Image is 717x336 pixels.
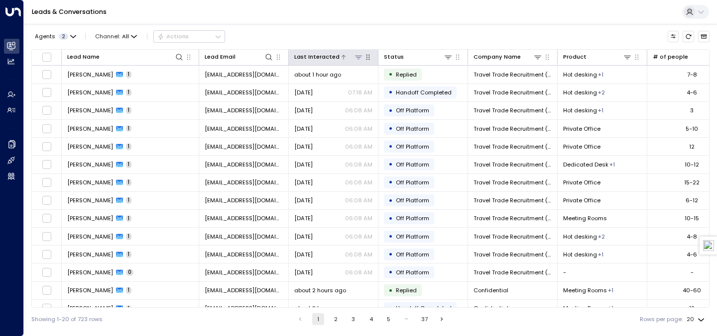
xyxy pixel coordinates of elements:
[563,233,597,241] span: Hot desking
[153,30,225,42] div: Button group with a nested menu
[388,68,393,81] div: •
[42,213,52,223] span: Toggle select row
[388,230,393,243] div: •
[474,214,552,222] span: Travel Trade Recruitment (London)
[474,286,508,294] span: Confidential
[474,143,552,151] span: Travel Trade Recruitment (London)
[558,263,647,281] td: -
[396,106,429,114] span: Off Platform
[474,106,552,114] span: Travel Trade Recruitment (London)
[205,178,283,186] span: lb@makingmoves.london
[42,70,52,80] span: Toggle select row
[345,106,372,114] p: 06:08 AM
[396,125,429,133] span: Off Platform
[205,52,236,62] div: Lead Email
[687,71,697,79] div: 7-8
[67,178,113,186] span: Leigh Blanks
[294,196,313,204] span: Sep 23, 2025
[126,107,131,114] span: 1
[388,284,393,297] div: •
[365,313,377,325] button: Go to page 4
[388,122,393,135] div: •
[92,31,140,42] span: Channel:
[126,269,133,276] span: 0
[474,268,552,276] span: Travel Trade Recruitment (London)
[67,52,184,62] div: Lead Name
[400,313,412,325] div: …
[396,196,429,204] span: Off Platform
[388,194,393,207] div: •
[345,214,372,222] p: 06:08 AM
[563,161,608,168] span: Dedicated Desk
[205,233,283,241] span: lb@makingmoves.london
[205,214,283,222] span: lb@makingmoves.london
[67,52,100,62] div: Lead Name
[388,265,393,279] div: •
[563,286,607,294] span: Meeting Rooms
[67,106,113,114] span: Leigh Blanks
[42,285,52,295] span: Toggle select row
[330,313,342,325] button: Go to page 2
[294,251,313,258] span: Sep 23, 2025
[126,287,131,294] span: 1
[345,161,372,168] p: 06:08 AM
[563,251,597,258] span: Hot desking
[384,52,404,62] div: Status
[698,31,710,42] button: Archived Leads
[687,233,697,241] div: 4-8
[474,88,552,96] span: Travel Trade Recruitment (London)
[653,52,688,62] div: # of people
[345,196,372,204] p: 06:08 AM
[608,304,613,312] div: Private Office
[668,31,679,42] button: Customize
[294,286,346,294] span: about 2 hours ago
[563,88,597,96] span: Hot desking
[294,106,313,114] span: Sep 23, 2025
[294,125,313,133] span: Sep 23, 2025
[689,304,695,312] div: 12
[42,87,52,97] span: Toggle select row
[294,71,341,79] span: about 1 hour ago
[294,143,313,151] span: Sep 23, 2025
[474,178,552,186] span: Travel Trade Recruitment (London)
[598,71,603,79] div: Private Office
[31,315,103,324] div: Showing 1-20 of 723 rows
[67,233,113,241] span: Leigh Blanks
[126,305,131,312] span: 1
[684,178,700,186] div: 15-22
[687,313,707,326] div: 20
[474,71,552,79] span: Travel Trade Recruitment (London)
[563,304,607,312] span: Meeting Rooms
[67,304,113,312] span: Dom Drew
[67,71,113,79] span: Leigh Blanks
[345,251,372,258] p: 06:08 AM
[388,302,393,315] div: •
[598,251,603,258] div: Private Office
[42,177,52,187] span: Toggle select row
[126,89,131,96] span: 1
[474,233,552,241] span: Travel Trade Recruitment (London)
[294,52,363,62] div: Last Interacted
[126,179,131,186] span: 1
[67,268,113,276] span: Leigh Blanks
[294,161,313,168] span: Sep 23, 2025
[294,178,313,186] span: Sep 23, 2025
[294,304,346,312] span: about 2 hours ago
[348,313,359,325] button: Go to page 3
[563,178,600,186] span: Private Office
[59,33,68,40] span: 2
[388,175,393,189] div: •
[294,233,313,241] span: Sep 23, 2025
[35,34,55,39] span: Agents
[294,88,313,96] span: Oct 08, 2025
[67,286,113,294] span: Dom Drew
[157,33,189,40] div: Actions
[42,160,52,169] span: Toggle select row
[205,196,283,204] span: lb@makingmoves.london
[396,251,429,258] span: Off Platform
[205,286,283,294] span: dd@makingmoves.london
[396,71,417,79] span: Replied
[384,52,453,62] div: Status
[686,125,698,133] div: 5-10
[396,178,429,186] span: Off Platform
